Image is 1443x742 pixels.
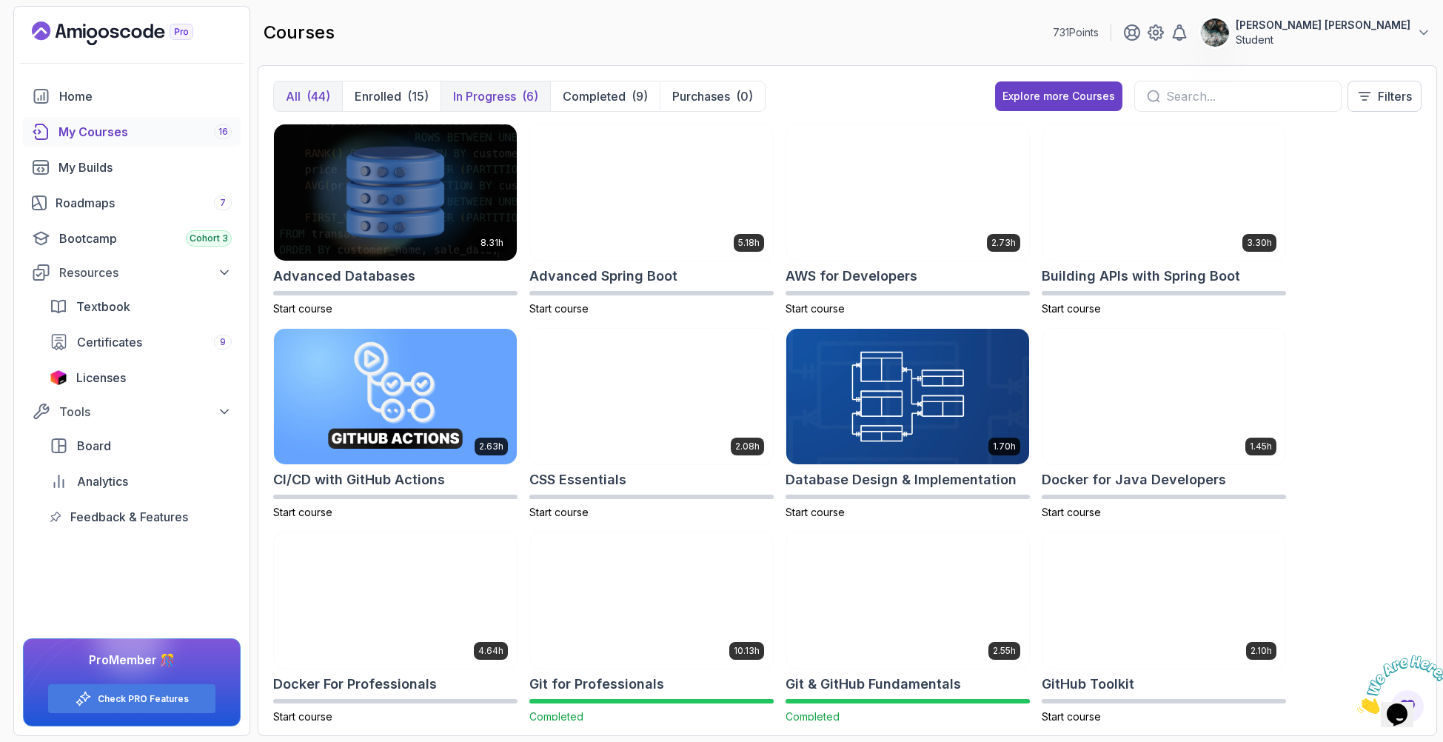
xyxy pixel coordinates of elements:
a: Git for Professionals card10.13hGit for ProfessionalsCompleted [529,532,774,724]
button: Purchases(0) [660,81,765,111]
p: 2.08h [735,441,760,452]
button: Enrolled(15) [342,81,441,111]
div: Resources [59,264,232,281]
p: Enrolled [355,87,401,105]
p: Purchases [672,87,730,105]
p: 5.18h [738,237,760,249]
a: licenses [41,363,241,392]
iframe: chat widget [1351,649,1443,720]
span: Start course [1042,710,1101,723]
p: 10.13h [734,645,760,657]
span: Licenses [76,369,126,387]
h2: GitHub Toolkit [1042,674,1134,695]
p: 2.63h [479,441,503,452]
a: board [41,431,241,461]
div: (15) [407,87,429,105]
span: Completed [786,710,840,723]
span: Start course [786,302,845,315]
p: 1.45h [1250,441,1272,452]
a: courses [23,117,241,147]
div: Home [59,87,232,105]
span: Feedback & Features [70,508,188,526]
span: Start course [273,302,332,315]
span: Cohort 3 [190,233,228,244]
div: My Courses [58,123,232,141]
h2: CI/CD with GitHub Actions [273,469,445,490]
a: Check PRO Features [98,693,189,705]
span: Start course [1042,302,1101,315]
div: My Builds [58,158,232,176]
a: home [23,81,241,111]
p: Completed [563,87,626,105]
p: 3.30h [1247,237,1272,249]
a: builds [23,153,241,182]
a: Git & GitHub Fundamentals card2.55hGit & GitHub FundamentalsCompleted [786,532,1030,724]
img: AWS for Developers card [786,124,1029,261]
p: [PERSON_NAME] [PERSON_NAME] [1236,18,1410,33]
button: Completed(9) [550,81,660,111]
a: feedback [41,502,241,532]
img: Database Design & Implementation card [786,329,1029,465]
img: Chat attention grabber [6,6,98,64]
span: Certificates [77,333,142,351]
button: Check PRO Features [47,683,216,714]
button: user profile image[PERSON_NAME] [PERSON_NAME]Student [1200,18,1431,47]
button: Tools [23,398,241,425]
div: (0) [736,87,753,105]
img: Docker For Professionals card [274,532,517,669]
h2: AWS for Developers [786,266,917,287]
button: Filters [1347,81,1422,112]
p: 1.70h [993,441,1016,452]
p: 2.10h [1251,645,1272,657]
button: In Progress(6) [441,81,550,111]
span: 7 [220,197,226,209]
h2: Git & GitHub Fundamentals [786,674,961,695]
button: Explore more Courses [995,81,1122,111]
p: 731 Points [1053,25,1099,40]
span: Analytics [77,472,128,490]
img: Git & GitHub Fundamentals card [786,532,1029,669]
span: Completed [529,710,583,723]
p: 2.73h [991,237,1016,249]
h2: Git for Professionals [529,674,664,695]
h2: CSS Essentials [529,469,626,490]
div: Tools [59,403,232,421]
p: 8.31h [481,237,503,249]
div: (6) [522,87,538,105]
img: Advanced Spring Boot card [530,124,773,261]
a: analytics [41,467,241,496]
button: Resources [23,259,241,286]
p: 4.64h [478,645,503,657]
p: All [286,87,301,105]
h2: courses [264,21,335,44]
h2: Database Design & Implementation [786,469,1017,490]
span: Start course [529,506,589,518]
h2: Building APIs with Spring Boot [1042,266,1240,287]
h2: Advanced Spring Boot [529,266,677,287]
img: Docker for Java Developers card [1042,329,1285,465]
button: All(44) [274,81,342,111]
div: Explore more Courses [1002,89,1115,104]
input: Search... [1166,87,1329,105]
img: Building APIs with Spring Boot card [1042,124,1285,261]
div: Bootcamp [59,230,232,247]
p: 2.55h [993,645,1016,657]
div: Roadmaps [56,194,232,212]
p: Student [1236,33,1410,47]
span: Board [77,437,111,455]
img: jetbrains icon [50,370,67,385]
a: Landing page [32,21,227,45]
img: Advanced Databases card [274,124,517,261]
img: Git for Professionals card [530,532,773,669]
span: 9 [220,336,226,348]
span: Start course [529,302,589,315]
img: CI/CD with GitHub Actions card [274,329,517,465]
img: GitHub Toolkit card [1042,532,1285,669]
a: certificates [41,327,241,357]
span: Textbook [76,298,130,315]
span: 16 [218,126,228,138]
img: CSS Essentials card [530,329,773,465]
a: bootcamp [23,224,241,253]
